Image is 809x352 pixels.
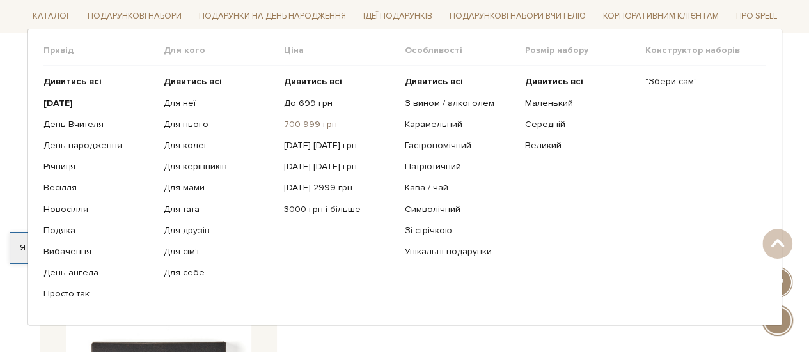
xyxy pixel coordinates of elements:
a: Карамельний [404,119,515,130]
span: Для кого [164,45,284,56]
a: Дивитись всі [404,76,515,88]
a: Вибачення [43,246,154,257]
a: [DATE]-[DATE] грн [284,140,395,151]
a: Кава / чай [404,182,515,194]
a: Подарунки на День народження [194,6,351,26]
a: Унікальні подарунки [404,246,515,257]
a: Дивитись всі [43,76,154,88]
span: Ціна [284,45,404,56]
a: [DATE]-[DATE] грн [284,161,395,172]
a: Для друзів [164,225,274,236]
span: Конструктор наборів [645,45,766,56]
a: Для себе [164,267,274,279]
a: З вином / алкоголем [404,97,515,109]
b: Дивитись всі [525,76,583,87]
a: Гастрономічний [404,140,515,151]
a: Середній [525,119,636,130]
a: До 699 грн [284,97,395,109]
a: Подарункові набори Вчителю [444,5,591,27]
a: [DATE] [43,97,154,109]
a: Маленький [525,97,636,109]
span: Привід [43,45,164,56]
a: Річниця [43,161,154,172]
a: Зі стрічкою [404,225,515,236]
a: Каталог [27,6,76,26]
a: Патріотичний [404,161,515,172]
a: Корпоративним клієнтам [598,6,724,26]
b: Дивитись всі [43,76,102,87]
a: День ангела [43,267,154,279]
div: Каталог [27,29,782,325]
a: Дивитись всі [164,76,274,88]
a: Про Spell [730,6,782,26]
a: Символічний [404,203,515,215]
a: Для колег [164,140,274,151]
a: Для неї [164,97,274,109]
b: Дивитись всі [404,76,462,87]
a: Подяка [43,225,154,236]
span: Розмір набору [525,45,645,56]
a: Для мами [164,182,274,194]
a: Весілля [43,182,154,194]
a: 700-999 грн [284,119,395,130]
div: Я дозволяю [DOMAIN_NAME] використовувати [10,242,357,254]
a: Для сім'ї [164,246,274,257]
a: Дивитись всі [284,76,395,88]
b: Дивитись всі [164,76,222,87]
b: [DATE] [43,97,73,108]
a: Дивитись всі [525,76,636,88]
span: Особливості [404,45,524,56]
a: Для нього [164,119,274,130]
a: День Вчителя [43,119,154,130]
b: Дивитись всі [284,76,342,87]
a: [DATE]-2999 грн [284,182,395,194]
a: "Збери сам" [645,76,756,88]
a: День народження [43,140,154,151]
a: Новосілля [43,203,154,215]
a: Для керівників [164,161,274,172]
a: Подарункові набори [82,6,187,26]
a: 3000 грн і більше [284,203,395,215]
a: Просто так [43,288,154,300]
a: Для тата [164,203,274,215]
a: Ідеї подарунків [358,6,437,26]
a: Великий [525,140,636,151]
